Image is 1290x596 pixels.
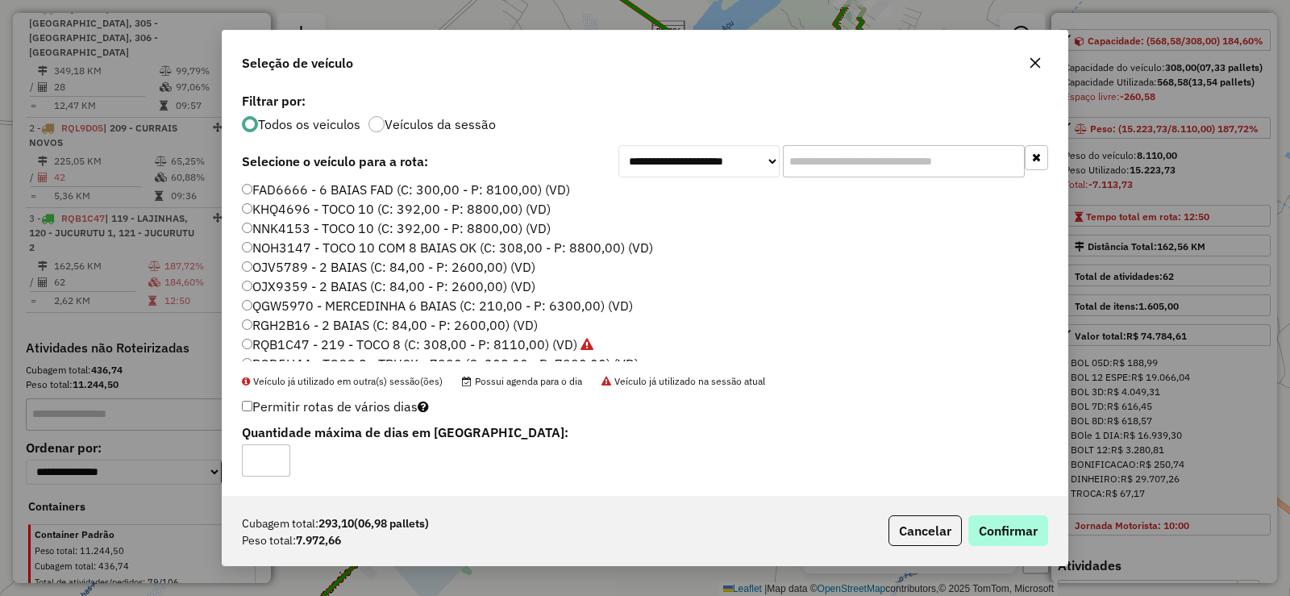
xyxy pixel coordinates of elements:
label: Filtrar por: [242,91,1048,110]
span: Veículo já utilizado na sessão atual [601,375,765,387]
input: QGW5970 - MERCEDINHA 6 BAIAS (C: 210,00 - P: 6300,00) (VD) [242,300,252,311]
input: NNK4153 - TOCO 10 (C: 392,00 - P: 8800,00) (VD) [242,223,252,233]
input: OJX9359 - 2 BAIAS (C: 84,00 - P: 2600,00) (VD) [242,281,252,291]
strong: 7.972,66 [296,532,341,549]
input: RQD5H44 - TOCO 8 - TRUCK - 7990 (C: 308,00 - P: 7990,00) (VD) [242,358,252,369]
span: Veículo já utilizado em outra(s) sessão(ões) [242,375,443,387]
i: Veículo já utilizado na sessão atual [580,338,593,351]
label: OJV5789 - 2 BAIAS (C: 84,00 - P: 2600,00) (VD) [242,257,535,277]
input: RGH2B16 - 2 BAIAS (C: 84,00 - P: 2600,00) (VD) [242,319,252,330]
label: KHQ4696 - TOCO 10 (C: 392,00 - P: 8800,00) (VD) [242,199,551,219]
button: Cancelar [888,515,962,546]
button: Confirmar [968,515,1048,546]
label: QGW5970 - MERCEDINHA 6 BAIAS (C: 210,00 - P: 6300,00) (VD) [242,296,633,315]
label: Permitir rotas de vários dias [242,391,429,422]
label: RGH2B16 - 2 BAIAS (C: 84,00 - P: 2600,00) (VD) [242,315,538,335]
strong: Selecione o veículo para a rota: [242,153,428,169]
label: FAD6666 - 6 BAIAS FAD (C: 300,00 - P: 8100,00) (VD) [242,180,570,199]
label: Veículos da sessão [385,118,496,131]
span: Seleção de veículo [242,53,353,73]
span: Peso total: [242,532,296,549]
label: RQB1C47 - 219 - TOCO 8 (C: 308,00 - P: 8110,00) (VD) [242,335,593,354]
input: KHQ4696 - TOCO 10 (C: 392,00 - P: 8800,00) (VD) [242,203,252,214]
i: Selecione pelo menos um veículo [418,400,429,413]
strong: 293,10 [318,515,429,532]
label: Quantidade máxima de dias em [GEOGRAPHIC_DATA]: [242,423,773,442]
input: Permitir rotas de vários dias [242,401,252,411]
span: Possui agenda para o dia [462,375,582,387]
input: NOH3147 - TOCO 10 COM 8 BAIAS OK (C: 308,00 - P: 8800,00) (VD) [242,242,252,252]
label: Todos os veiculos [258,118,360,131]
label: NOH3147 - TOCO 10 COM 8 BAIAS OK (C: 308,00 - P: 8800,00) (VD) [242,238,653,257]
label: NNK4153 - TOCO 10 (C: 392,00 - P: 8800,00) (VD) [242,219,551,238]
label: RQD5H44 - TOCO 8 - TRUCK - 7990 (C: 308,00 - P: 7990,00) (VD) [242,354,639,373]
label: OJX9359 - 2 BAIAS (C: 84,00 - P: 2600,00) (VD) [242,277,535,296]
input: RQB1C47 - 219 - TOCO 8 (C: 308,00 - P: 8110,00) (VD) [242,339,252,349]
input: OJV5789 - 2 BAIAS (C: 84,00 - P: 2600,00) (VD) [242,261,252,272]
span: (06,98 pallets) [354,516,429,531]
input: FAD6666 - 6 BAIAS FAD (C: 300,00 - P: 8100,00) (VD) [242,184,252,194]
span: Cubagem total: [242,515,318,532]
